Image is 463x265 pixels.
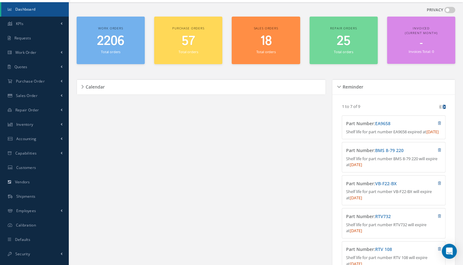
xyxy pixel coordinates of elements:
span: (Current Month) [405,31,437,35]
span: Shipments [16,194,36,199]
span: [DATE] [350,162,362,167]
span: Dashboard [15,7,36,12]
span: [DATE] [426,129,439,135]
h4: Part Number [346,181,415,186]
span: Requests [14,35,31,41]
span: 18 [260,32,272,50]
a: Invoiced (Current Month) - Invoices Total: 0 [387,17,455,64]
a: Work orders 2206 Total orders [77,17,145,64]
span: [DATE] [350,228,362,233]
small: Invoices Total: 0 [409,49,434,54]
small: Total orders [179,49,198,54]
span: Repair Order [15,107,39,113]
span: : [374,213,391,219]
p: 1 to 7 of 9 [342,104,360,109]
span: Security [15,251,30,257]
p: Shelf life for part number VB-F22-BX will expire at [346,189,441,201]
span: Employees [16,208,36,213]
span: 57 [182,32,195,50]
small: Total orders [256,49,275,54]
h4: Part Number [346,214,415,219]
h4: Part Number [346,148,415,153]
span: Sales Order [16,93,38,98]
a: RTV 108 [375,246,392,252]
h5: Calendar [84,82,105,90]
span: : [374,181,397,186]
span: Calibration [16,222,36,228]
span: Sales orders [254,26,278,30]
span: Repair orders [330,26,357,30]
p: Shelf life for part number BMS 8-79 220 will expire at [346,156,441,168]
span: Quotes [14,64,28,69]
a: EA9658 [375,120,390,126]
span: - [420,37,422,49]
a: BMS 8-79 220 [375,147,404,153]
span: Invoiced [413,26,430,30]
a: Repair orders 25 Total orders [310,17,378,64]
span: Accounting [16,136,37,141]
span: : [374,246,392,252]
span: Capabilities [15,150,37,156]
label: PRIVACY [427,7,443,13]
a: Sales orders 18 Total orders [232,17,300,64]
span: [DATE] [350,195,362,201]
span: Work Order [15,50,37,55]
a: RTV732 [375,213,391,219]
span: Customers [16,165,36,170]
a: Dashboard [1,2,69,17]
span: KPIs [16,21,23,26]
span: Work orders [98,26,123,30]
a: Purchase orders 57 Total orders [154,17,222,64]
h5: Reminder [340,82,363,90]
span: : [374,147,404,153]
span: 2206 [97,32,124,50]
p: Shelf life for part number EA9658 expired at [346,129,441,135]
span: 25 [337,32,350,50]
span: : [374,120,390,126]
p: Shelf life for part number RTV732 will expire at [346,222,441,234]
span: Purchase Order [16,79,45,84]
span: Vendors [15,179,30,185]
small: Total orders [101,49,120,54]
span: Inventory [16,122,33,127]
span: Purchase orders [172,26,204,30]
h4: Part Number [346,247,415,252]
h4: Part Number [346,121,415,126]
small: Total orders [334,49,353,54]
span: Defaults [15,237,30,242]
div: Open Intercom Messenger [442,244,457,259]
a: VB-F22-BX [375,181,397,186]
